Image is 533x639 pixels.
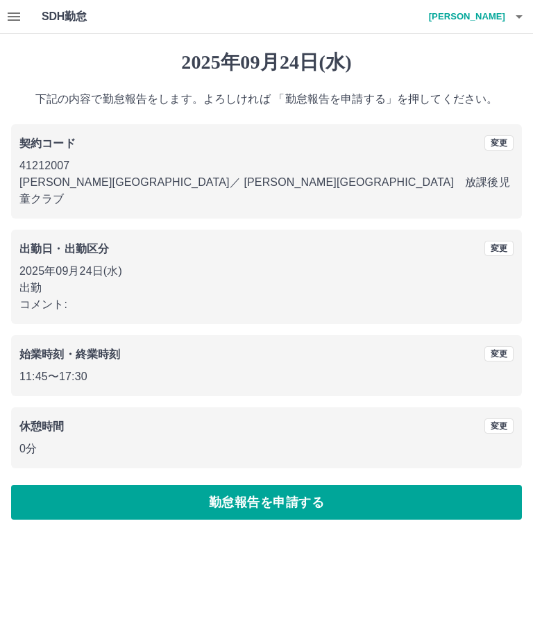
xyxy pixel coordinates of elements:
[19,243,109,255] b: 出勤日・出勤区分
[19,348,120,360] b: 始業時刻・終業時刻
[11,485,522,520] button: 勤怠報告を申請する
[484,135,514,151] button: 変更
[19,368,514,385] p: 11:45 〜 17:30
[11,51,522,74] h1: 2025年09月24日(水)
[19,174,514,207] p: [PERSON_NAME][GEOGRAPHIC_DATA] ／ [PERSON_NAME][GEOGRAPHIC_DATA] 放課後児童クラブ
[19,420,65,432] b: 休憩時間
[19,441,514,457] p: 0分
[11,91,522,108] p: 下記の内容で勤怠報告をします。よろしければ 「勤怠報告を申請する」を押してください。
[19,296,514,313] p: コメント:
[19,263,514,280] p: 2025年09月24日(水)
[19,157,514,174] p: 41212007
[19,280,514,296] p: 出勤
[484,418,514,434] button: 変更
[19,137,76,149] b: 契約コード
[484,346,514,361] button: 変更
[484,241,514,256] button: 変更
